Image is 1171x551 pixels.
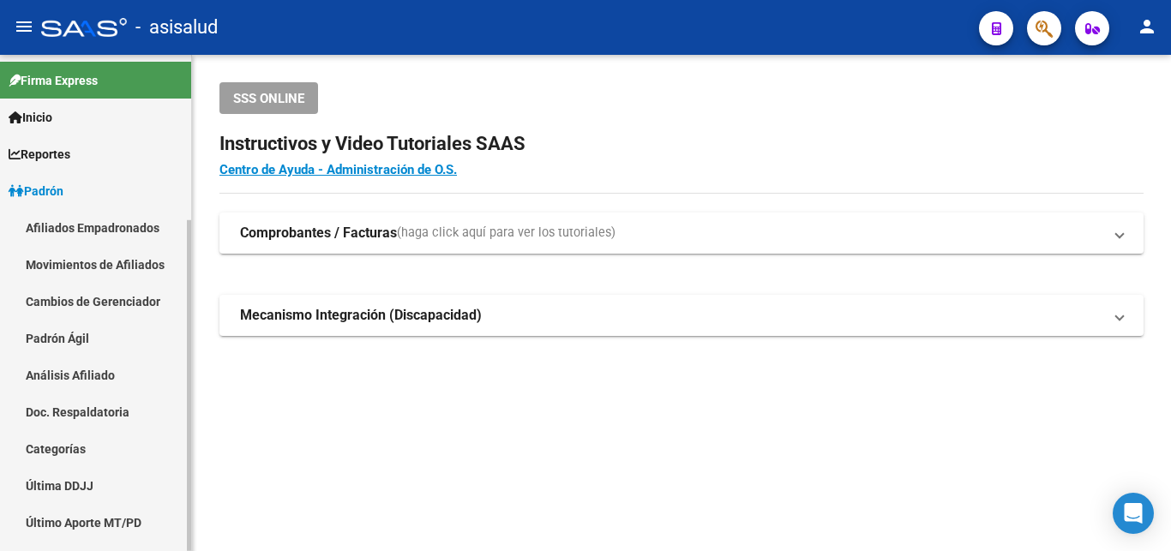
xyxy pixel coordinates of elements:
[397,224,616,243] span: (haga click aquí para ver los tutoriales)
[233,91,304,106] span: SSS ONLINE
[9,182,63,201] span: Padrón
[9,71,98,90] span: Firma Express
[1137,16,1157,37] mat-icon: person
[240,224,397,243] strong: Comprobantes / Facturas
[219,162,457,177] a: Centro de Ayuda - Administración de O.S.
[219,128,1144,160] h2: Instructivos y Video Tutoriales SAAS
[219,295,1144,336] mat-expansion-panel-header: Mecanismo Integración (Discapacidad)
[14,16,34,37] mat-icon: menu
[135,9,218,46] span: - asisalud
[240,306,482,325] strong: Mecanismo Integración (Discapacidad)
[219,82,318,114] button: SSS ONLINE
[9,145,70,164] span: Reportes
[219,213,1144,254] mat-expansion-panel-header: Comprobantes / Facturas(haga click aquí para ver los tutoriales)
[1113,493,1154,534] div: Open Intercom Messenger
[9,108,52,127] span: Inicio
